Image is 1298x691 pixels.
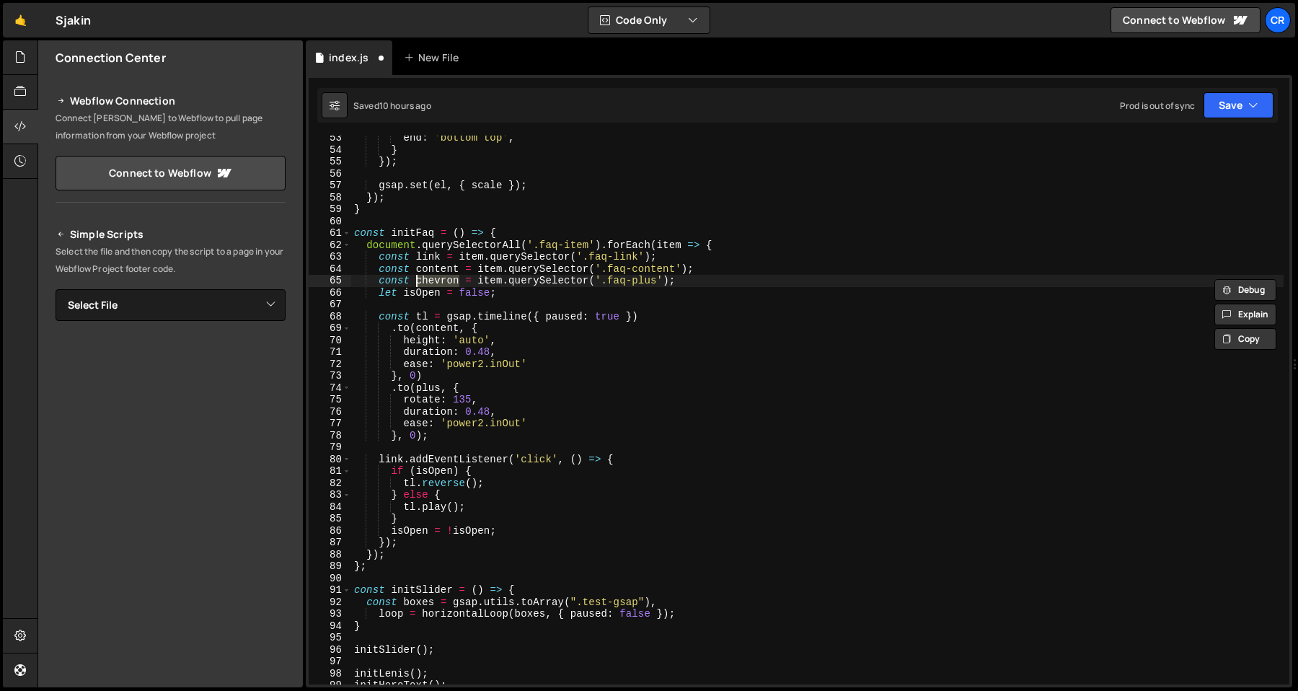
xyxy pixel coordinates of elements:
div: 72 [309,358,351,371]
div: 77 [309,418,351,430]
div: 67 [309,299,351,311]
div: 79 [309,441,351,454]
div: Saved [353,100,431,112]
div: 98 [309,668,351,680]
button: Explain [1214,304,1276,325]
button: Save [1204,92,1273,118]
div: 86 [309,525,351,537]
div: 76 [309,406,351,418]
div: 71 [309,346,351,358]
div: 56 [309,168,351,180]
a: CR [1265,7,1291,33]
h2: Simple Scripts [56,226,286,243]
div: 60 [309,216,351,228]
div: 54 [309,144,351,157]
div: 70 [309,335,351,347]
button: Copy [1214,328,1276,350]
a: Connect to Webflow [1111,7,1261,33]
button: Debug [1214,279,1276,301]
a: Connect to Webflow [56,156,286,190]
div: 87 [309,537,351,549]
div: 92 [309,597,351,609]
div: 73 [309,370,351,382]
div: 94 [309,620,351,633]
div: 66 [309,287,351,299]
div: 96 [309,644,351,656]
h2: Connection Center [56,50,166,66]
div: 68 [309,311,351,323]
div: index.js [329,50,368,65]
div: 63 [309,251,351,263]
div: 91 [309,584,351,597]
div: 97 [309,656,351,668]
p: Select the file and then copy the script to a page in your Webflow Project footer code. [56,243,286,278]
iframe: YouTube video player [56,345,287,475]
div: 82 [309,477,351,490]
div: 69 [309,322,351,335]
div: 53 [309,132,351,144]
div: 89 [309,560,351,573]
div: 75 [309,394,351,406]
div: 57 [309,180,351,192]
div: 78 [309,430,351,442]
div: 81 [309,465,351,477]
div: 90 [309,573,351,585]
div: 88 [309,549,351,561]
div: 62 [309,239,351,252]
div: 59 [309,203,351,216]
h2: Webflow Connection [56,92,286,110]
div: 80 [309,454,351,466]
div: 10 hours ago [379,100,431,112]
a: 🤙 [3,3,38,38]
div: 65 [309,275,351,287]
div: 83 [309,489,351,501]
div: 85 [309,513,351,525]
div: 95 [309,632,351,644]
div: 84 [309,501,351,514]
div: 93 [309,608,351,620]
button: Code Only [588,7,710,33]
div: Sjakin [56,12,91,29]
div: 61 [309,227,351,239]
div: 64 [309,263,351,276]
p: Connect [PERSON_NAME] to Webflow to pull page information from your Webflow project [56,110,286,144]
div: Prod is out of sync [1120,100,1195,112]
iframe: YouTube video player [56,484,287,614]
div: 58 [309,192,351,204]
div: 74 [309,382,351,395]
div: New File [404,50,464,65]
div: 55 [309,156,351,168]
